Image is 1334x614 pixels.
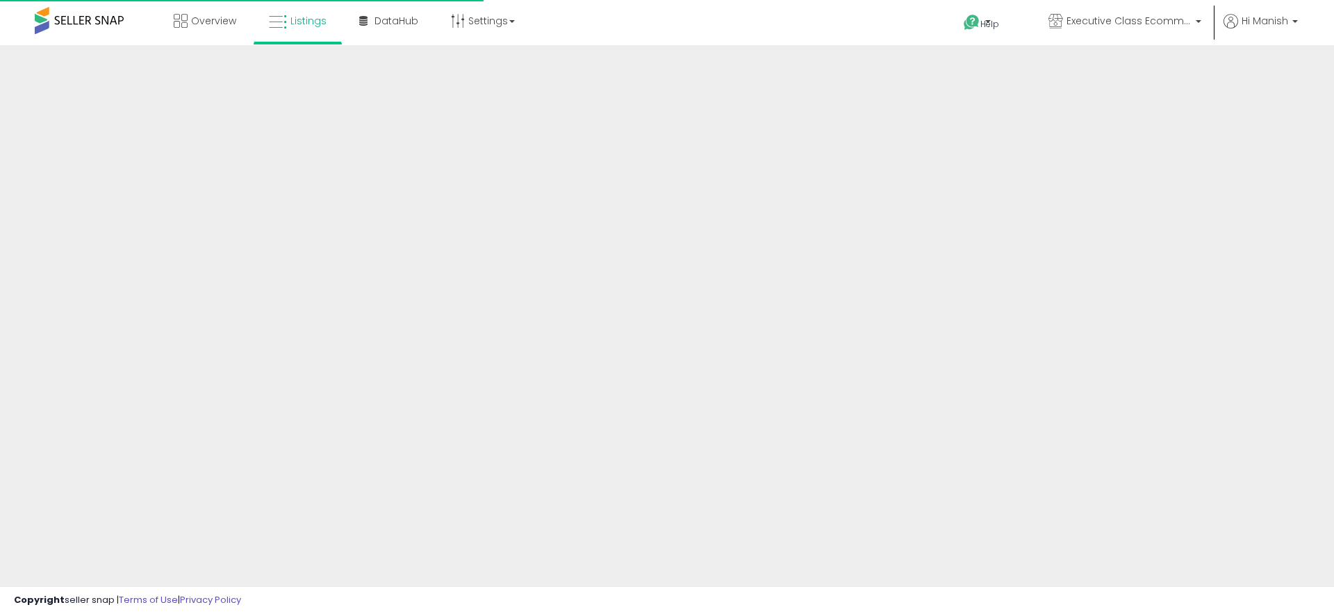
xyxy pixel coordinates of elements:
i: Get Help [963,14,980,31]
span: Hi Manish [1242,14,1288,28]
a: Help [953,3,1026,45]
span: Overview [191,14,236,28]
a: Hi Manish [1224,14,1298,45]
span: DataHub [374,14,418,28]
span: Help [980,18,999,30]
a: Terms of Use [119,593,178,606]
span: Executive Class Ecommerce Inc [1067,14,1192,28]
span: Listings [290,14,327,28]
strong: Copyright [14,593,65,606]
div: seller snap | | [14,594,241,607]
a: Privacy Policy [180,593,241,606]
